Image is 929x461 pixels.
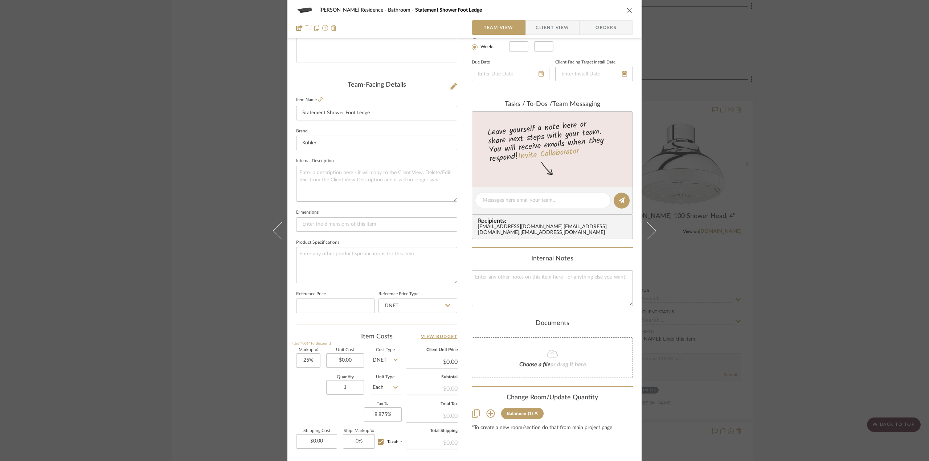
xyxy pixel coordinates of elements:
[406,382,458,395] div: $0.00
[296,159,334,163] label: Internal Description
[472,31,509,52] mat-radio-group: Select item type
[471,116,634,165] div: Leave yourself a note here or share next steps with your team. You will receive emails when they ...
[296,429,337,433] label: Shipping Cost
[472,100,633,108] div: team Messaging
[388,8,415,13] span: Bathroom
[472,320,633,328] div: Documents
[296,129,308,133] label: Brand
[555,61,615,64] label: Client-Facing Target Install Date
[415,8,482,13] span: Statement Shower Foot Ledge
[555,67,633,81] input: Enter Install Date
[507,411,526,416] div: Bathroom
[326,348,364,352] label: Unit Cost
[472,394,633,402] div: Change Room/Update Quantity
[406,402,458,406] label: Total Tax
[517,145,580,163] a: Invite Collaborator
[296,348,320,352] label: Markup %
[296,332,457,341] div: Item Costs
[296,211,319,214] label: Dimensions
[472,425,633,431] div: *To create a new room/section do that from main project page
[364,402,401,406] label: Tax %
[331,25,337,31] img: Remove from project
[478,224,630,236] div: [EMAIL_ADDRESS][DOMAIN_NAME] , [EMAIL_ADDRESS][DOMAIN_NAME] , [EMAIL_ADDRESS][DOMAIN_NAME]
[478,218,630,224] span: Recipients:
[370,375,401,379] label: Unit Type
[296,81,457,89] div: Team-Facing Details
[296,136,457,150] input: Enter Brand
[406,429,458,433] label: Total Shipping
[296,217,457,232] input: Enter the dimensions of this item
[296,292,326,296] label: Reference Price
[588,20,625,35] span: Orders
[536,20,569,35] span: Client View
[484,20,513,35] span: Team View
[406,348,458,352] label: Client Unit Price
[479,44,495,50] label: Weeks
[387,440,402,444] span: Taxable
[472,255,633,263] div: Internal Notes
[296,106,457,120] input: Enter Item Name
[626,7,633,13] button: close
[296,3,314,17] img: c3f0c9b9-c7d9-4cad-a1b5-9e586489f367_48x40.jpg
[421,332,458,341] a: View Budget
[343,429,375,433] label: Ship. Markup %
[406,409,458,422] div: $0.00
[528,411,533,416] div: (1)
[370,348,401,352] label: Cost Type
[519,362,551,367] span: Choose a file
[296,241,339,244] label: Product Specifications
[472,67,549,81] input: Enter Due Date
[406,375,458,379] label: Subtotal
[505,101,552,107] span: Tasks / To-Dos /
[378,292,418,296] label: Reference Price Type
[319,8,388,13] span: [PERSON_NAME] Residence
[472,61,490,64] label: Due Date
[326,375,364,379] label: Quantity
[296,97,323,103] label: Item Name
[406,436,458,449] div: $0.00
[551,362,588,367] span: or drag it here.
